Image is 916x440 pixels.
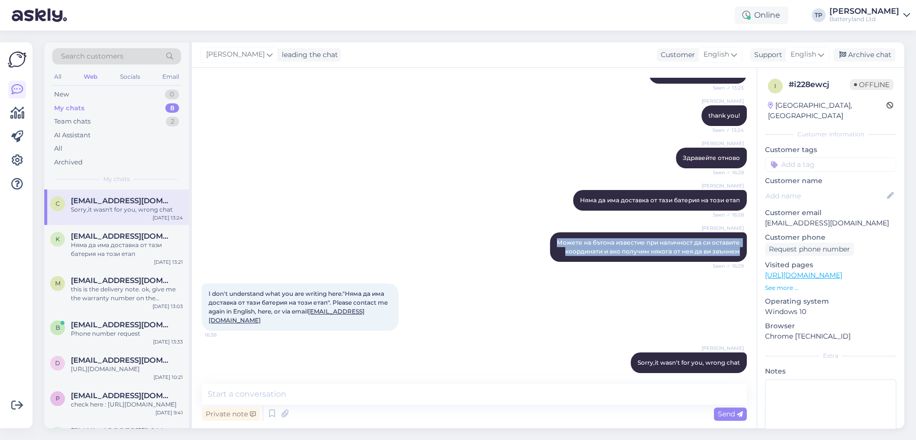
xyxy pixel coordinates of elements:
div: [DATE] 13:21 [154,258,183,266]
div: check here : [URL][DOMAIN_NAME] [71,400,183,409]
div: My chats [54,103,85,113]
p: [EMAIL_ADDRESS][DOMAIN_NAME] [765,218,896,228]
img: Askly Logo [8,50,27,69]
span: bizzy58496@gmail.com [71,320,173,329]
p: Customer email [765,208,896,218]
span: [PERSON_NAME] [702,224,744,232]
p: Browser [765,321,896,331]
span: English [703,49,729,60]
a: [URL][DOMAIN_NAME] [765,271,842,280]
span: Seen ✓ 16:28 [707,169,744,176]
span: [PERSON_NAME] [702,140,744,147]
span: M [55,280,61,287]
span: d_trela@wp.pl [71,356,173,365]
div: Extra [765,351,896,360]
span: Seen ✓ 13:24 [707,126,744,134]
div: 2 [166,117,179,126]
span: Sorry,it wasn't for you, wrong chat [638,359,740,366]
div: All [54,144,62,154]
span: philipp.leising1@gmail.com [71,391,173,400]
span: English [791,49,816,60]
div: Request phone number [765,243,854,256]
p: Customer name [765,176,896,186]
span: Seen ✓ 13:23 [707,84,744,92]
span: thank you! [708,112,740,119]
span: [PERSON_NAME] [702,97,744,105]
div: [DATE] 10:21 [153,374,183,381]
div: [URL][DOMAIN_NAME] [71,365,183,374]
div: [DATE] 9:41 [155,409,183,416]
div: Private note [202,408,260,421]
div: Email [160,70,181,83]
p: Chrome [TECHNICAL_ID] [765,331,896,342]
span: Seen ✓ 16:28 [707,211,744,219]
span: i [774,82,776,90]
div: Archive chat [833,48,895,62]
div: Няма да има доставка от тази батерия на този етап [71,241,183,258]
span: Send [718,409,743,418]
div: Archived [54,157,83,167]
span: [PERSON_NAME] [702,182,744,189]
span: Mariandumitru.87@icloud.com [71,276,173,285]
div: All [52,70,63,83]
div: Online [734,6,788,24]
span: p [56,395,60,402]
div: this is the delivery note. ok, give me the warranty number on the warranty card please [71,285,183,303]
div: [PERSON_NAME] [829,7,899,15]
div: [DATE] 13:33 [153,338,183,346]
span: k [56,235,60,243]
div: # i228ewcj [789,79,850,91]
span: d [55,359,60,367]
div: Team chats [54,117,91,126]
div: Web [82,70,99,83]
span: Здравейте отново [683,154,740,161]
div: Sorry,it wasn't for you, wrong chat [71,205,183,214]
span: [PERSON_NAME] [206,49,265,60]
a: [PERSON_NAME]Batteryland Ltd [829,7,910,23]
p: Operating system [765,296,896,307]
input: Add name [765,190,885,201]
p: Visited pages [765,260,896,270]
div: Support [750,50,782,60]
div: leading the chat [278,50,338,60]
span: Seen ✓ 16:29 [707,262,744,270]
span: canteloop01@hotmail.com [71,196,173,205]
span: c [56,200,60,207]
span: 16:38 [205,331,242,339]
p: Notes [765,366,896,377]
p: See more ... [765,283,896,292]
span: Search customers [61,51,123,62]
div: Customer information [765,130,896,139]
span: Offline [850,79,893,90]
div: Socials [118,70,142,83]
div: 0 [165,90,179,99]
div: 8 [165,103,179,113]
div: New [54,90,69,99]
span: I don't understand what you are writing here."Няма да има доставка от тази батерия на този етап".... [209,290,389,324]
span: kon@dio.bg [71,232,173,241]
div: [DATE] 13:03 [153,303,183,310]
div: Customer [657,50,695,60]
div: Phone number request [71,329,183,338]
div: Batteryland Ltd [829,15,899,23]
p: Customer phone [765,232,896,243]
span: Можете на бътона известие при наличност да си оставите координати и ако получим някога от нея да ... [557,239,741,255]
div: AI Assistant [54,130,91,140]
p: Customer tags [765,145,896,155]
p: Windows 10 [765,307,896,317]
span: My chats [103,175,130,184]
span: yanakihristov@gmail.com [71,427,173,436]
div: TP [812,8,825,22]
input: Add a tag [765,157,896,172]
div: [GEOGRAPHIC_DATA], [GEOGRAPHIC_DATA] [768,100,886,121]
span: 16:39 [707,374,744,381]
span: Няма да има доставка от тази батерия на този етап [580,196,740,204]
span: b [56,324,60,331]
span: [PERSON_NAME] [702,345,744,352]
div: [DATE] 13:24 [153,214,183,221]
